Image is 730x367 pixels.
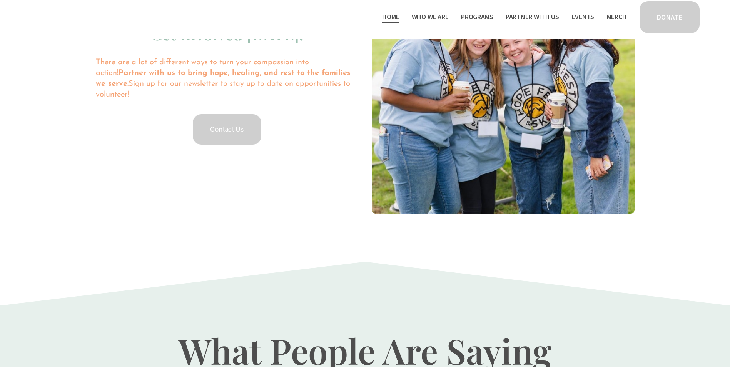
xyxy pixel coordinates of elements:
[96,69,353,88] strong: Partner with us to bring hope, healing, and rest to the families we serve.
[607,11,627,23] a: Merch
[382,11,399,23] a: Home
[506,12,559,23] span: Partner With Us
[192,113,262,146] a: Contact Us
[506,11,559,23] a: folder dropdown
[412,12,449,23] span: Who We Are
[96,57,359,100] p: There are a lot of different ways to turn your compassion into action! Sign up for our newsletter...
[412,11,449,23] a: folder dropdown
[461,11,493,23] a: folder dropdown
[461,12,493,23] span: Programs
[571,11,594,23] a: Events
